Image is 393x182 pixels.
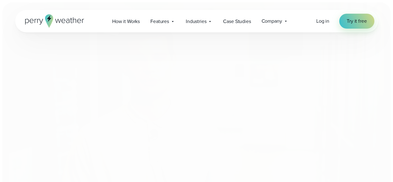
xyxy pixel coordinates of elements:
a: Try it free [339,14,374,29]
span: Industries [186,18,206,25]
a: How it Works [107,15,145,28]
span: Company [262,17,282,25]
span: Features [150,18,169,25]
span: Case Studies [223,18,251,25]
span: How it Works [112,18,140,25]
a: Case Studies [218,15,256,28]
span: Try it free [347,17,367,25]
a: Log in [316,17,329,25]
